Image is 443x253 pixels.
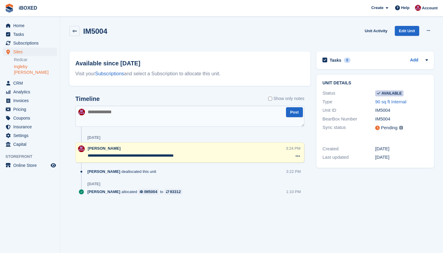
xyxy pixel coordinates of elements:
[83,27,107,35] h2: IM5004
[3,123,57,131] a: menu
[381,124,397,131] div: Pending
[5,4,14,13] img: stora-icon-8386f47178a22dfd0bd8f6a31ec36ba5ce8667c1dd55bd0f319d3a0aa187defe.svg
[75,70,304,77] div: Visit your and select a Subscription to allocate this unit.
[95,71,124,76] a: Subscriptions
[410,57,418,64] a: Add
[13,88,49,96] span: Analytics
[50,162,57,169] a: Preview store
[144,189,157,195] div: IM5004
[78,109,85,115] img: Amanda Forder
[375,107,428,114] div: IM5004
[13,140,49,148] span: Capital
[87,169,159,174] div: deallocated this unit
[138,189,159,195] a: IM5004
[286,107,303,117] button: Post
[330,58,341,63] h2: Tasks
[13,114,49,122] span: Coupons
[13,123,49,131] span: Insurance
[75,59,304,68] h2: Available since [DATE]
[87,189,120,195] span: [PERSON_NAME]
[3,131,57,140] a: menu
[3,88,57,96] a: menu
[362,26,390,36] a: Unit Activity
[87,135,100,140] div: [DATE]
[13,161,49,170] span: Online Store
[268,95,272,102] input: Show only notes
[3,79,57,87] a: menu
[5,154,60,160] span: Storefront
[375,154,428,161] div: [DATE]
[3,140,57,148] a: menu
[87,189,185,195] div: allocated to
[415,5,421,11] img: Amanda Forder
[375,90,404,96] span: Available
[16,3,39,13] a: iBOXED
[13,30,49,39] span: Tasks
[87,182,100,186] div: [DATE]
[13,131,49,140] span: Settings
[268,95,304,102] label: Show only notes
[375,145,428,152] div: [DATE]
[322,98,375,105] div: Type
[3,30,57,39] a: menu
[401,5,410,11] span: Help
[322,124,375,132] div: Sync status
[14,64,57,75] a: Ingleby [PERSON_NAME]
[322,90,375,97] div: Status
[170,189,181,195] div: 93312
[13,48,49,56] span: Sites
[286,145,300,151] div: 3:24 PM
[75,95,100,102] h2: Timeline
[3,114,57,122] a: menu
[322,107,375,114] div: Unit ID
[399,126,403,130] img: icon-info-grey-7440780725fd019a000dd9b08b2336e03edf1995a4989e88bcd33f0948082b44.svg
[371,5,383,11] span: Create
[13,79,49,87] span: CRM
[375,116,428,123] div: IM5004
[286,169,301,174] div: 3:22 PM
[3,161,57,170] a: menu
[322,81,428,86] h2: Unit details
[3,39,57,47] a: menu
[322,116,375,123] div: BearBox Number
[14,57,57,63] a: Redcar
[3,105,57,114] a: menu
[3,21,57,30] a: menu
[375,99,406,104] a: 90 sq ft Internal
[13,21,49,30] span: Home
[395,26,419,36] a: Edit Unit
[13,96,49,105] span: Invoices
[344,58,351,63] div: 0
[286,189,301,195] div: 1:10 PM
[88,146,121,151] span: [PERSON_NAME]
[3,96,57,105] a: menu
[3,48,57,56] a: menu
[422,5,438,11] span: Account
[13,105,49,114] span: Pricing
[322,154,375,161] div: Last updated
[322,145,375,152] div: Created
[78,145,85,152] img: Amanda Forder
[87,169,120,174] span: [PERSON_NAME]
[13,39,49,47] span: Subscriptions
[165,189,182,195] a: 93312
